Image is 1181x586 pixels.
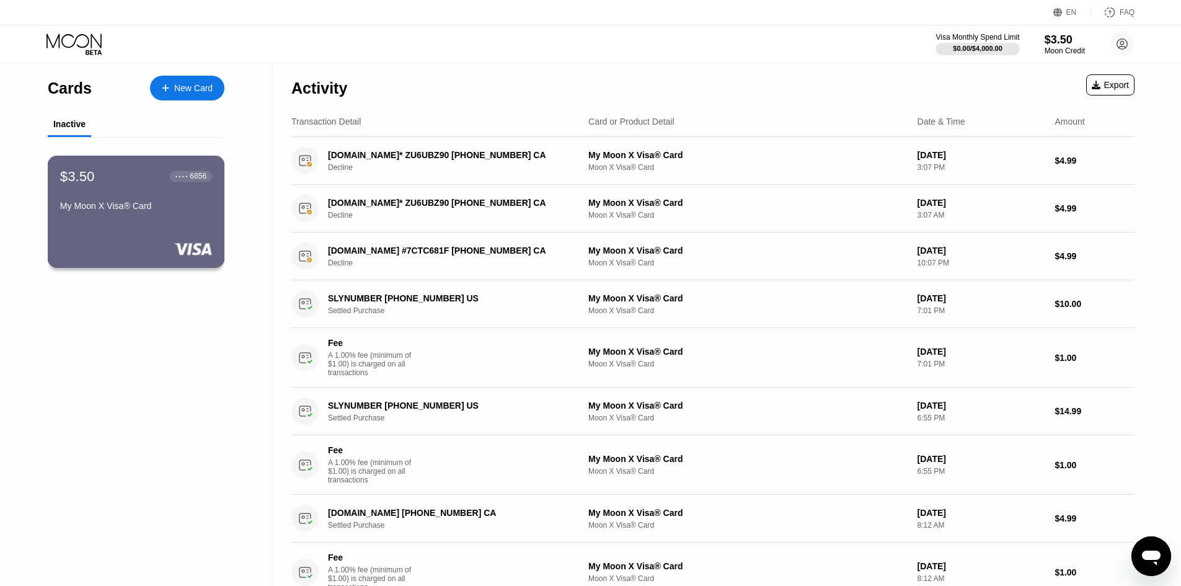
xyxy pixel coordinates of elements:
[291,79,347,97] div: Activity
[291,388,1135,435] div: SLYNUMBER [PHONE_NUMBER] USSettled PurchaseMy Moon X Visa® CardMoon X Visa® Card[DATE]6:55 PM$14.99
[588,401,908,411] div: My Moon X Visa® Card
[175,174,188,178] div: ● ● ● ●
[150,76,224,100] div: New Card
[291,280,1135,328] div: SLYNUMBER [PHONE_NUMBER] USSettled PurchaseMy Moon X Visa® CardMoon X Visa® Card[DATE]7:01 PM$10.00
[291,328,1135,388] div: FeeA 1.00% fee (minimum of $1.00) is charged on all transactionsMy Moon X Visa® CardMoon X Visa® ...
[291,137,1135,185] div: [DOMAIN_NAME]* ZU6UBZ90 [PHONE_NUMBER] CADeclineMy Moon X Visa® CardMoon X Visa® Card[DATE]3:07 P...
[918,401,1045,411] div: [DATE]
[588,360,908,368] div: Moon X Visa® Card
[918,211,1045,220] div: 3:07 AM
[328,508,568,518] div: [DOMAIN_NAME] [PHONE_NUMBER] CA
[588,259,908,267] div: Moon X Visa® Card
[588,117,675,127] div: Card or Product Detail
[328,246,568,255] div: [DOMAIN_NAME] #7CTC681F [PHONE_NUMBER] CA
[918,508,1045,518] div: [DATE]
[1055,299,1135,309] div: $10.00
[328,445,415,455] div: Fee
[328,259,586,267] div: Decline
[588,150,908,160] div: My Moon X Visa® Card
[48,79,92,97] div: Cards
[328,211,586,220] div: Decline
[918,163,1045,172] div: 3:07 PM
[1055,406,1135,416] div: $14.99
[1055,513,1135,523] div: $4.99
[918,414,1045,422] div: 6:55 PM
[588,163,908,172] div: Moon X Visa® Card
[1120,8,1135,17] div: FAQ
[918,259,1045,267] div: 10:07 PM
[1055,156,1135,166] div: $4.99
[328,338,415,348] div: Fee
[60,168,95,184] div: $3.50
[328,163,586,172] div: Decline
[53,119,86,129] div: Inactive
[918,117,965,127] div: Date & Time
[918,198,1045,208] div: [DATE]
[1045,47,1085,55] div: Moon Credit
[48,156,224,267] div: $3.50● ● ● ●6856My Moon X Visa® Card
[328,306,586,315] div: Settled Purchase
[291,435,1135,495] div: FeeA 1.00% fee (minimum of $1.00) is charged on all transactionsMy Moon X Visa® CardMoon X Visa® ...
[174,83,213,94] div: New Card
[291,185,1135,233] div: [DOMAIN_NAME]* ZU6UBZ90 [PHONE_NUMBER] CADeclineMy Moon X Visa® CardMoon X Visa® Card[DATE]3:07 A...
[291,117,361,127] div: Transaction Detail
[918,360,1045,368] div: 7:01 PM
[1055,203,1135,213] div: $4.99
[1055,117,1084,127] div: Amount
[328,414,586,422] div: Settled Purchase
[918,347,1045,357] div: [DATE]
[918,561,1045,571] div: [DATE]
[328,401,568,411] div: SLYNUMBER [PHONE_NUMBER] US
[588,347,908,357] div: My Moon X Visa® Card
[328,351,421,377] div: A 1.00% fee (minimum of $1.00) is charged on all transactions
[918,293,1045,303] div: [DATE]
[1055,353,1135,363] div: $1.00
[291,495,1135,543] div: [DOMAIN_NAME] [PHONE_NUMBER] CASettled PurchaseMy Moon X Visa® CardMoon X Visa® Card[DATE]8:12 AM...
[953,45,1002,52] div: $0.00 / $4,000.00
[588,246,908,255] div: My Moon X Visa® Card
[918,574,1045,583] div: 8:12 AM
[1131,536,1171,576] iframe: Button to launch messaging window
[936,33,1019,42] div: Visa Monthly Spend Limit
[1055,251,1135,261] div: $4.99
[328,293,568,303] div: SLYNUMBER [PHONE_NUMBER] US
[918,246,1045,255] div: [DATE]
[1045,33,1085,47] div: $3.50
[588,414,908,422] div: Moon X Visa® Card
[190,172,206,180] div: 6856
[291,233,1135,280] div: [DOMAIN_NAME] #7CTC681F [PHONE_NUMBER] CADeclineMy Moon X Visa® CardMoon X Visa® Card[DATE]10:07 ...
[588,293,908,303] div: My Moon X Visa® Card
[1092,80,1129,90] div: Export
[936,33,1019,55] div: Visa Monthly Spend Limit$0.00/$4,000.00
[588,454,908,464] div: My Moon X Visa® Card
[1055,567,1135,577] div: $1.00
[918,521,1045,530] div: 8:12 AM
[328,553,415,562] div: Fee
[918,150,1045,160] div: [DATE]
[588,198,908,208] div: My Moon X Visa® Card
[918,467,1045,476] div: 6:55 PM
[328,198,568,208] div: [DOMAIN_NAME]* ZU6UBZ90 [PHONE_NUMBER] CA
[588,211,908,220] div: Moon X Visa® Card
[1045,33,1085,55] div: $3.50Moon Credit
[588,467,908,476] div: Moon X Visa® Card
[1053,6,1091,19] div: EN
[588,508,908,518] div: My Moon X Visa® Card
[328,150,568,160] div: [DOMAIN_NAME]* ZU6UBZ90 [PHONE_NUMBER] CA
[918,454,1045,464] div: [DATE]
[1055,460,1135,470] div: $1.00
[60,201,212,211] div: My Moon X Visa® Card
[588,561,908,571] div: My Moon X Visa® Card
[588,521,908,530] div: Moon X Visa® Card
[1086,74,1135,95] div: Export
[1091,6,1135,19] div: FAQ
[918,306,1045,315] div: 7:01 PM
[328,521,586,530] div: Settled Purchase
[588,574,908,583] div: Moon X Visa® Card
[588,306,908,315] div: Moon X Visa® Card
[1066,8,1077,17] div: EN
[328,458,421,484] div: A 1.00% fee (minimum of $1.00) is charged on all transactions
